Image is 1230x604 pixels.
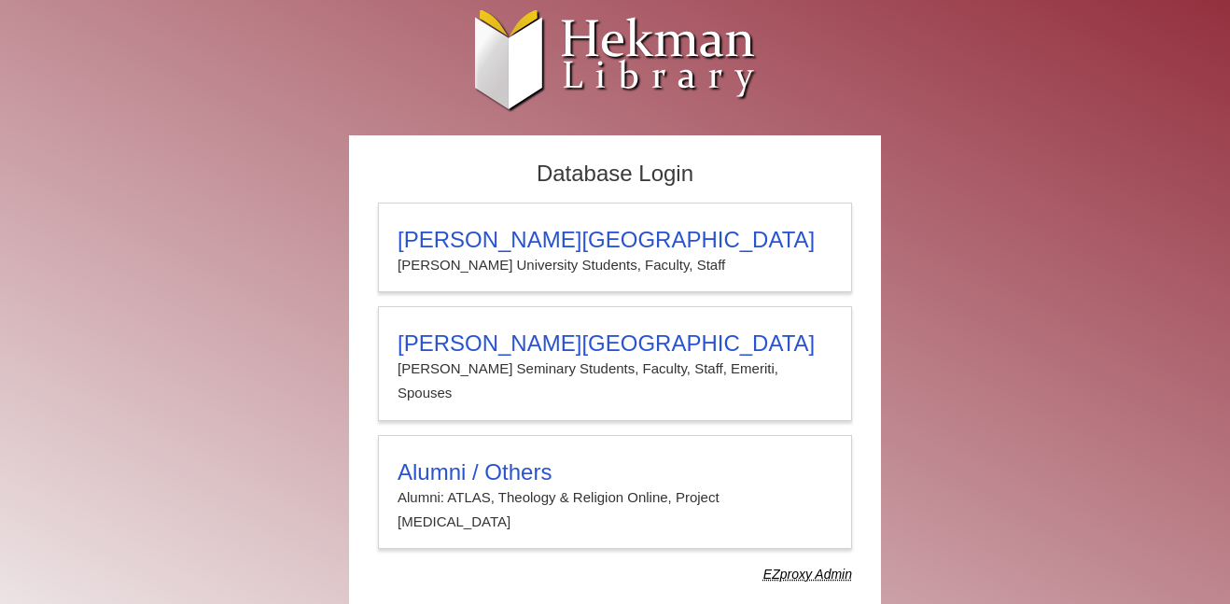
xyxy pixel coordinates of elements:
h3: Alumni / Others [398,459,832,485]
p: [PERSON_NAME] University Students, Faculty, Staff [398,253,832,277]
h3: [PERSON_NAME][GEOGRAPHIC_DATA] [398,227,832,253]
h3: [PERSON_NAME][GEOGRAPHIC_DATA] [398,330,832,357]
p: Alumni: ATLAS, Theology & Religion Online, Project [MEDICAL_DATA] [398,485,832,535]
summary: Alumni / OthersAlumni: ATLAS, Theology & Religion Online, Project [MEDICAL_DATA] [398,459,832,535]
a: [PERSON_NAME][GEOGRAPHIC_DATA][PERSON_NAME] University Students, Faculty, Staff [378,203,852,292]
p: [PERSON_NAME] Seminary Students, Faculty, Staff, Emeriti, Spouses [398,357,832,406]
h2: Database Login [369,155,861,193]
dfn: Use Alumni login [763,567,852,582]
a: [PERSON_NAME][GEOGRAPHIC_DATA][PERSON_NAME] Seminary Students, Faculty, Staff, Emeriti, Spouses [378,306,852,421]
